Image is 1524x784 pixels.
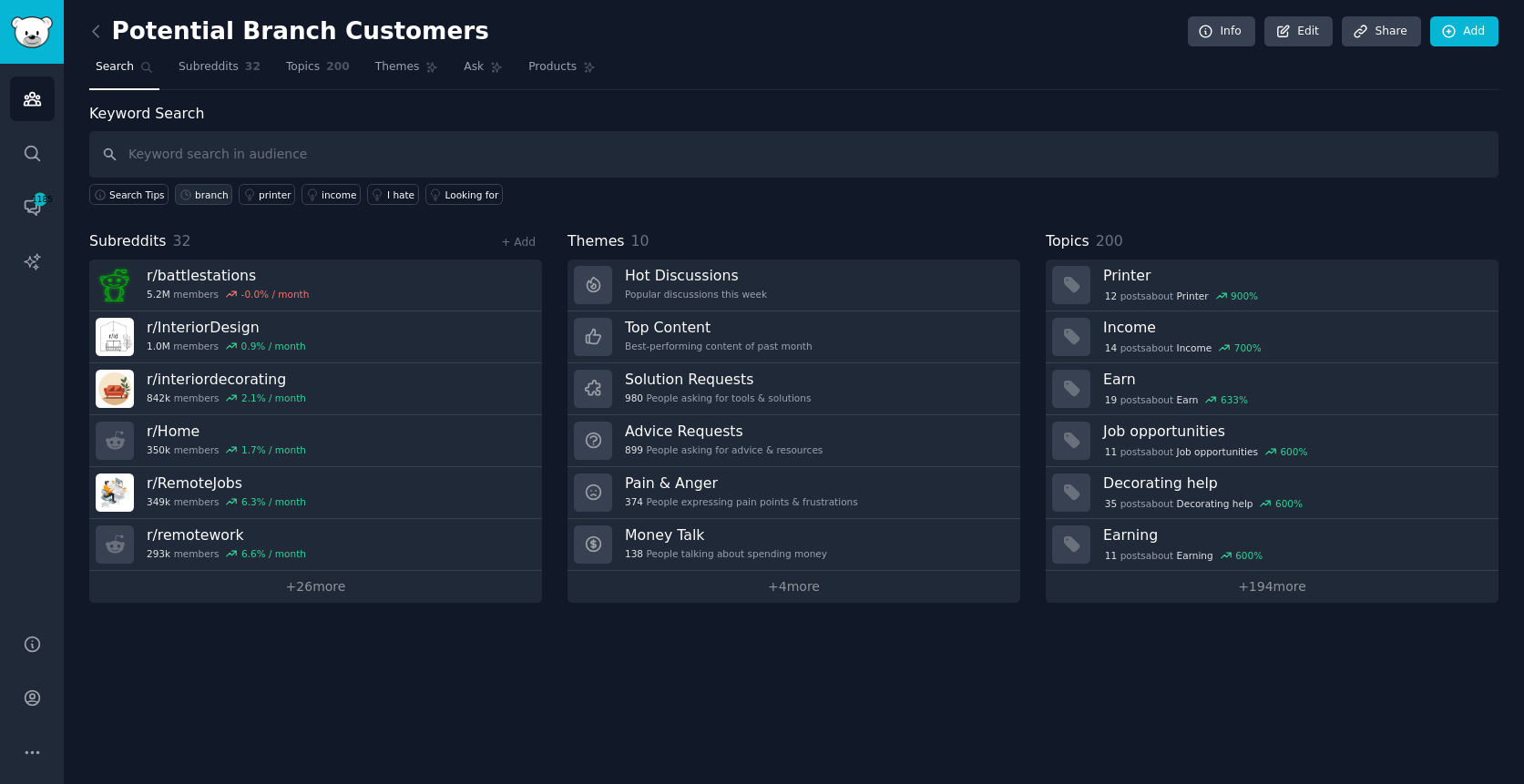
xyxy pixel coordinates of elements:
a: Earn19postsaboutEarn633% [1046,363,1498,415]
div: post s about [1103,392,1250,408]
a: income [302,184,361,205]
span: 899 [625,443,643,456]
span: 350k [147,443,170,456]
div: People talking about spending money [625,547,827,560]
a: r/RemoteJobs349kmembers6.3% / month [89,467,542,519]
a: Printer12postsaboutPrinter900% [1046,260,1498,311]
div: 600 % [1275,497,1303,510]
div: 2.1 % / month [241,392,306,404]
div: I hate [387,188,414,201]
h3: Decorating help [1103,473,1486,493]
div: 600 % [1280,445,1307,458]
div: 1.7 % / month [241,443,306,456]
span: Earn [1177,393,1199,406]
span: 374 [625,495,643,508]
a: Hot DiscussionsPopular discussions this week [568,260,1020,311]
a: branch [175,184,232,205]
a: Looking for [425,184,503,205]
span: 138 [625,547,643,560]
h3: Money Talk [625,525,827,545]
a: Job opportunities11postsaboutJob opportunities600% [1046,415,1498,467]
div: 6.3 % / month [241,495,306,508]
div: -0.0 % / month [241,288,310,300]
a: +194more [1046,571,1498,603]
a: Decorating help35postsaboutDecorating help600% [1046,467,1498,519]
a: Top ContentBest-performing content of past month [568,311,1020,363]
span: Search [96,59,134,76]
span: Decorating help [1177,497,1253,510]
a: Themes [369,53,445,90]
div: members [147,288,309,300]
span: Printer [1177,290,1209,302]
div: 633 % [1221,393,1248,406]
div: members [147,340,306,352]
span: 1.0M [147,340,170,352]
h3: Hot Discussions [625,266,767,285]
h3: Earning [1103,525,1486,545]
span: Topics [1046,230,1089,253]
span: Products [528,59,577,76]
h3: Income [1103,318,1486,337]
h3: Printer [1103,266,1486,285]
span: 11 [1105,549,1117,562]
div: 700 % [1234,341,1262,354]
h3: Solution Requests [625,370,811,389]
div: members [147,547,306,560]
img: RemoteJobs [96,473,134,512]
span: 293k [147,547,170,560]
div: post s about [1103,443,1309,460]
span: 32 [245,59,261,76]
label: Keyword Search [89,105,204,122]
div: Best-performing content of past month [625,340,813,352]
a: Add [1430,16,1498,47]
h3: Advice Requests [625,422,823,441]
a: r/Home350kmembers1.7% / month [89,415,542,467]
span: Earning [1177,549,1213,562]
a: +26more [89,571,542,603]
a: +4more [568,571,1020,603]
div: members [147,443,306,456]
div: People expressing pain points & frustrations [625,495,858,508]
a: r/battlestations5.2Mmembers-0.0% / month [89,260,542,311]
a: r/InteriorDesign1.0Mmembers0.9% / month [89,311,542,363]
div: post s about [1103,340,1263,356]
a: Edit [1264,16,1333,47]
span: 19 [1105,393,1117,406]
span: 200 [326,59,350,76]
a: + Add [501,236,536,249]
div: Looking for [445,188,499,201]
span: 14 [1105,341,1117,354]
a: Info [1188,16,1255,47]
h3: r/ Home [147,422,306,441]
span: Job opportunities [1177,445,1258,458]
div: post s about [1103,495,1304,512]
span: 5.2M [147,288,170,300]
span: Search Tips [109,188,165,201]
div: Popular discussions this week [625,288,767,300]
a: Pain & Anger374People expressing pain points & frustrations [568,467,1020,519]
img: InteriorDesign [96,318,134,356]
h3: r/ battlestations [147,266,309,285]
div: 6.6 % / month [241,547,306,560]
div: branch [195,188,229,201]
input: Keyword search in audience [89,131,1498,178]
a: Earning11postsaboutEarning600% [1046,519,1498,571]
a: Subreddits32 [172,53,267,90]
div: members [147,392,306,404]
a: I hate [367,184,419,205]
span: Subreddits [179,59,239,76]
a: Solution Requests980People asking for tools & solutions [568,363,1020,415]
span: 200 [1096,232,1123,249]
span: 980 [625,392,643,404]
div: People asking for tools & solutions [625,392,811,404]
span: Ask [464,59,484,76]
img: battlestations [96,266,134,304]
h3: r/ RemoteJobs [147,473,306,493]
div: 600 % [1235,549,1263,562]
a: Share [1342,16,1420,47]
a: Income14postsaboutIncome700% [1046,311,1498,363]
a: Topics200 [280,53,356,90]
div: 900 % [1231,290,1258,302]
span: Themes [375,59,420,76]
span: Topics [286,59,320,76]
